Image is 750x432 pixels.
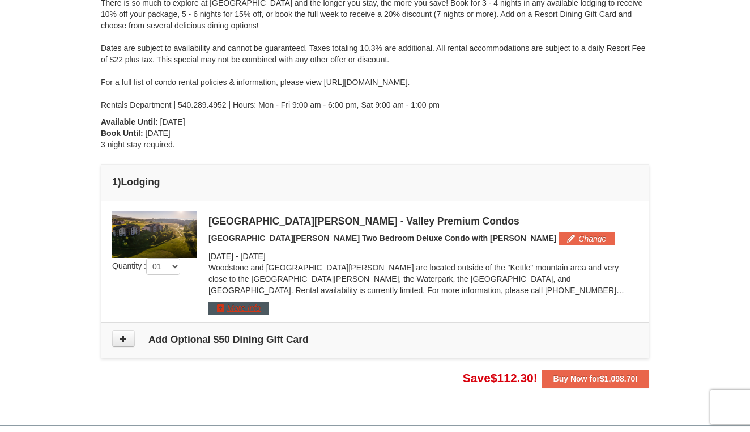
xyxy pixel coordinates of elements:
[208,262,638,296] p: Woodstone and [GEOGRAPHIC_DATA][PERSON_NAME] are located outside of the "Kettle" mountain area an...
[112,334,638,345] h4: Add Optional $50 Dining Gift Card
[101,117,158,126] strong: Available Until:
[112,211,197,258] img: 19219041-4-ec11c166.jpg
[208,215,638,227] div: [GEOGRAPHIC_DATA][PERSON_NAME] - Valley Premium Condos
[559,232,615,245] button: Change
[208,302,269,314] button: More Info
[236,252,238,261] span: -
[112,176,638,188] h4: 1 Lodging
[542,370,649,388] button: Buy Now for$1,098.70!
[146,129,171,138] span: [DATE]
[101,140,175,149] span: 3 night stay required.
[463,371,538,384] span: Save !
[208,252,233,261] span: [DATE]
[112,261,180,270] span: Quantity :
[553,374,638,383] strong: Buy Now for !
[600,374,635,383] span: $1,098.70
[241,252,266,261] span: [DATE]
[208,234,556,243] span: [GEOGRAPHIC_DATA][PERSON_NAME] Two Bedroom Deluxe Condo with [PERSON_NAME]
[160,117,185,126] span: [DATE]
[118,176,121,188] span: )
[491,371,534,384] span: $112.30
[101,129,143,138] strong: Book Until:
